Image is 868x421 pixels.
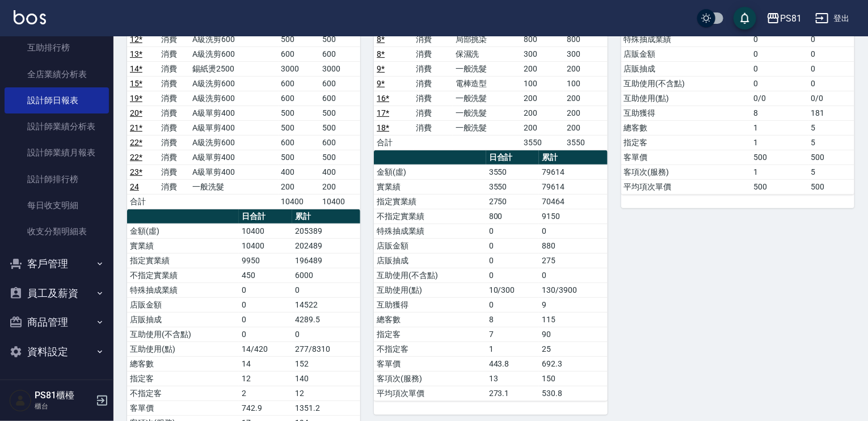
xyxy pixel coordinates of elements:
td: 130/3900 [539,283,607,297]
td: 5 [808,165,854,179]
td: 消費 [158,47,189,61]
td: 指定實業績 [127,253,239,268]
td: 8 [486,312,540,327]
td: 3550 [486,179,540,194]
td: 10400 [239,238,292,253]
td: 7 [486,327,540,342]
td: 0/0 [751,91,808,106]
td: 金額(虛) [374,165,486,179]
td: 消費 [158,76,189,91]
td: 指定客 [374,327,486,342]
td: 5 [808,120,854,135]
td: 3550 [564,135,607,150]
td: 互助使用(點) [374,283,486,297]
td: 275 [539,253,607,268]
td: 0 [292,283,360,297]
td: 客單價 [374,356,486,371]
td: 202489 [292,238,360,253]
td: 特殊抽成業績 [374,224,486,238]
td: A級洗剪600 [189,91,278,106]
td: 3550 [521,135,564,150]
td: 800 [521,32,564,47]
td: 1 [486,342,540,356]
td: 500 [319,120,360,135]
div: PS81 [780,11,802,26]
td: 600 [319,47,360,61]
td: 150 [539,371,607,386]
td: 9 [539,297,607,312]
img: Person [9,389,32,412]
td: A級洗剪600 [189,32,278,47]
td: 200 [319,179,360,194]
td: 2750 [486,194,540,209]
td: 115 [539,312,607,327]
th: 累計 [292,209,360,224]
td: A級洗剪600 [189,47,278,61]
td: 店販抽成 [374,253,486,268]
td: 3550 [486,165,540,179]
td: 692.3 [539,356,607,371]
td: 200 [564,61,607,76]
td: 277/8310 [292,342,360,356]
td: 14 [239,356,292,371]
td: 消費 [414,120,453,135]
td: 電棒造型 [453,76,521,91]
td: 530.8 [539,386,607,401]
td: 0 [486,253,540,268]
td: 181 [808,106,854,120]
td: 90 [539,327,607,342]
td: A級單剪400 [189,120,278,135]
button: 客戶管理 [5,249,109,279]
td: 0/0 [808,91,854,106]
button: 商品管理 [5,308,109,337]
td: 合計 [374,135,413,150]
th: 日合計 [486,150,540,165]
td: 500 [808,179,854,194]
td: 消費 [158,179,189,194]
td: 100 [564,76,607,91]
button: 資料設定 [5,337,109,367]
td: 450 [239,268,292,283]
a: 設計師業績分析表 [5,113,109,140]
td: 店販金額 [621,47,751,61]
th: 累計 [539,150,607,165]
td: 400 [319,165,360,179]
td: 客項次(服務) [374,371,486,386]
td: 消費 [158,120,189,135]
td: 0 [486,297,540,312]
td: 200 [521,106,564,120]
td: 880 [539,238,607,253]
td: 消費 [414,32,453,47]
td: 店販抽成 [621,61,751,76]
td: 500 [751,179,808,194]
td: 店販金額 [374,238,486,253]
p: 櫃台 [35,401,92,411]
td: 10400 [239,224,292,238]
td: 0 [808,32,854,47]
button: save [734,7,756,30]
td: 不指定實業績 [127,268,239,283]
td: 10400 [279,194,319,209]
td: 指定客 [621,135,751,150]
td: 1 [751,165,808,179]
td: 600 [319,76,360,91]
td: 800 [564,32,607,47]
td: 2 [239,386,292,401]
img: Logo [14,10,46,24]
td: 4289.5 [292,312,360,327]
td: 0 [486,238,540,253]
td: 1 [751,120,808,135]
a: 設計師排行榜 [5,166,109,192]
td: 800 [486,209,540,224]
td: 0 [751,76,808,91]
td: 保濕洗 [453,47,521,61]
td: 互助使用(不含點) [127,327,239,342]
td: 不指定客 [127,386,239,401]
td: 一般洗髮 [453,106,521,120]
td: 14/420 [239,342,292,356]
td: 錫紙燙2500 [189,61,278,76]
td: 0 [751,47,808,61]
a: 每日收支明細 [5,192,109,218]
th: 日合計 [239,209,292,224]
td: 總客數 [621,120,751,135]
